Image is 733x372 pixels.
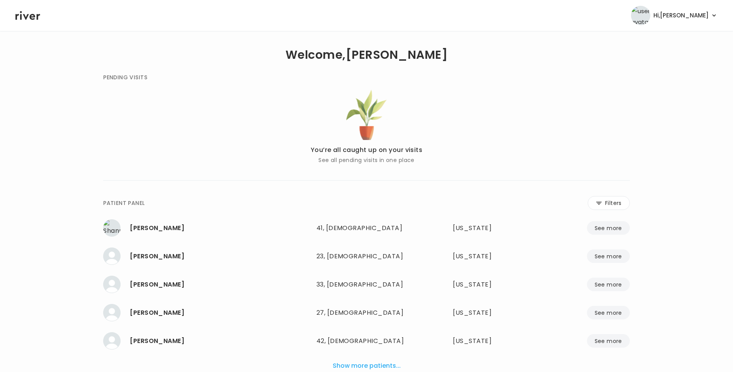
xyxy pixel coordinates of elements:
[453,307,523,318] div: Ohio
[286,49,447,60] h1: Welcome, [PERSON_NAME]
[587,249,630,263] button: See more
[103,73,147,82] div: PENDING VISITS
[316,336,417,346] div: 42, [DEMOGRAPHIC_DATA]
[453,279,523,290] div: Texas
[130,223,310,234] div: Shannon Kail
[631,6,718,25] button: user avatarHi,[PERSON_NAME]
[311,155,423,165] p: See all pending visits in one place
[103,219,121,237] img: Shannon Kail
[631,6,650,25] img: user avatar
[316,279,417,290] div: 33, [DEMOGRAPHIC_DATA]
[103,276,121,293] img: Chatorra williams
[130,336,310,346] div: Alexandra Grossman
[130,307,310,318] div: Ezra Kinnell
[587,278,630,291] button: See more
[588,196,630,210] button: Filters
[103,332,121,350] img: Alexandra Grossman
[316,251,417,262] div: 23, [DEMOGRAPHIC_DATA]
[103,198,145,208] div: PATIENT PANEL
[316,307,417,318] div: 27, [DEMOGRAPHIC_DATA]
[587,221,630,235] button: See more
[316,223,417,234] div: 41, [DEMOGRAPHIC_DATA]
[453,251,523,262] div: Ohio
[103,247,121,265] img: Rachel Orf
[311,145,423,155] p: You’re all caught up on your visits
[453,223,523,234] div: Georgia
[587,334,630,348] button: See more
[103,304,121,321] img: Ezra Kinnell
[653,10,709,21] span: Hi, [PERSON_NAME]
[587,306,630,319] button: See more
[130,251,310,262] div: Rachel Orf
[130,279,310,290] div: Chatorra williams
[453,336,523,346] div: Virginia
